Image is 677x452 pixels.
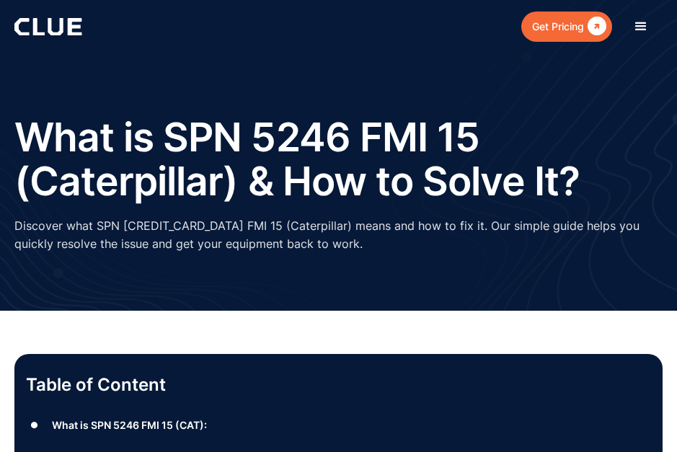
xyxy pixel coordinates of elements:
div: menu [619,5,663,48]
p: Discover what SPN [CREDIT_CARD_DATA] FMI 15 (Caterpillar) means and how to fix it. Our simple gui... [14,217,663,253]
div: Get Pricing [532,17,584,35]
div:  [584,17,606,35]
p: Table of Content [26,373,651,397]
a: Get Pricing [521,12,612,41]
a: ●What is SPN 5246 FMI 15 (CAT): [26,415,651,436]
div: What is SPN 5246 FMI 15 (CAT): [52,416,207,434]
h1: What is SPN 5246 FMI 15 (Caterpillar) & How to Solve It? [14,115,663,203]
div: ● [26,415,43,436]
